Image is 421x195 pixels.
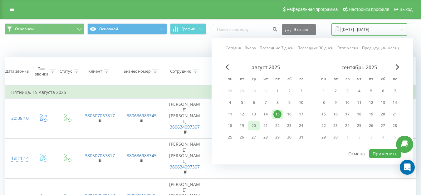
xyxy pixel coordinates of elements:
[379,110,387,118] div: 20
[250,133,258,141] div: 27
[318,86,330,96] div: пн 1 сент. 2025 г.
[341,110,353,119] div: ср 17 сент. 2025 г.
[162,139,207,178] td: [PERSON_NAME] [PERSON_NAME]
[331,122,340,130] div: 23
[377,121,389,130] div: сб 27 сент. 2025 г.
[236,98,248,107] div: вт 5 авг. 2025 г.
[238,122,246,130] div: 19
[285,99,293,107] div: 9
[378,75,388,84] abbr: суббота
[285,133,293,141] div: 30
[207,99,247,139] td: 00:08
[261,75,270,84] abbr: четверг
[330,121,341,130] div: вт 23 сент. 2025 г.
[365,86,377,96] div: пт 5 сент. 2025 г.
[224,133,236,142] div: пн 25 авг. 2025 г.
[238,99,246,107] div: 5
[225,64,229,70] span: Previous Month
[224,110,236,119] div: пн 11 авг. 2025 г.
[295,121,307,130] div: вс 24 авг. 2025 г.
[331,133,340,141] div: 30
[396,64,399,70] span: Next Month
[224,98,236,107] div: пн 4 авг. 2025 г.
[319,75,328,84] abbr: понедельник
[320,87,328,95] div: 1
[295,133,307,142] div: вс 31 авг. 2025 г.
[273,110,281,118] div: 15
[389,110,401,119] div: вс 21 сент. 2025 г.
[283,98,295,107] div: сб 9 авг. 2025 г.
[379,122,387,130] div: 27
[88,69,102,74] div: Клиент
[5,69,29,74] div: Дата звонка
[379,87,387,95] div: 6
[207,139,247,178] td: 00:10
[295,110,307,119] div: вс 17 авг. 2025 г.
[260,133,272,142] div: чт 28 авг. 2025 г.
[390,75,399,84] abbr: воскресенье
[273,99,281,107] div: 8
[283,110,295,119] div: сб 16 авг. 2025 г.
[320,110,328,118] div: 15
[318,64,401,71] div: сентябрь 2025
[226,122,234,130] div: 18
[226,133,234,141] div: 25
[236,121,248,130] div: вт 19 авг. 2025 г.
[331,99,340,107] div: 9
[262,99,270,107] div: 7
[399,7,413,12] span: Выход
[260,98,272,107] div: чт 7 авг. 2025 г.
[343,87,351,95] div: 3
[330,98,341,107] div: вт 9 сент. 2025 г.
[181,27,195,31] span: График
[35,66,48,77] div: Тип звонка
[60,69,72,74] div: Статус
[343,110,351,118] div: 17
[389,121,401,130] div: вс 28 сент. 2025 г.
[286,7,338,12] span: Реферальная программа
[367,99,375,107] div: 12
[162,99,207,139] td: [PERSON_NAME] [PERSON_NAME]
[283,86,295,96] div: сб 2 авг. 2025 г.
[379,99,387,107] div: 13
[273,75,282,84] abbr: пятница
[127,113,157,119] a: 380636983345
[297,122,305,130] div: 24
[295,86,307,96] div: вс 3 авг. 2025 г.
[285,87,293,95] div: 2
[331,87,340,95] div: 2
[250,122,258,130] div: 20
[367,122,375,130] div: 26
[391,110,399,118] div: 21
[297,110,305,118] div: 17
[250,99,258,107] div: 6
[296,75,306,84] abbr: воскресенье
[249,75,258,84] abbr: среда
[318,121,330,130] div: пн 22 сент. 2025 г.
[262,122,270,130] div: 21
[349,7,389,12] span: Настройки профиля
[353,110,365,119] div: чт 18 сент. 2025 г.
[5,86,416,99] td: Пятница, 15 Августа 2025
[213,24,279,35] input: Поиск по номеру
[226,110,234,118] div: 11
[297,45,334,51] a: Последние 30 дней
[285,75,294,84] abbr: суббота
[343,99,351,107] div: 10
[236,133,248,142] div: вт 26 авг. 2025 г.
[345,149,368,158] button: Отмена
[353,121,365,130] div: чт 25 сент. 2025 г.
[365,98,377,107] div: пт 12 сент. 2025 г.
[250,110,258,118] div: 13
[318,110,330,119] div: пн 15 сент. 2025 г.
[391,99,399,107] div: 14
[367,87,375,95] div: 5
[320,133,328,141] div: 29
[341,121,353,130] div: ср 24 сент. 2025 г.
[330,133,341,142] div: вт 30 сент. 2025 г.
[355,110,363,118] div: 18
[272,121,283,130] div: пт 22 авг. 2025 г.
[245,45,256,51] a: Вчера
[224,121,236,130] div: пн 18 авг. 2025 г.
[238,133,246,141] div: 26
